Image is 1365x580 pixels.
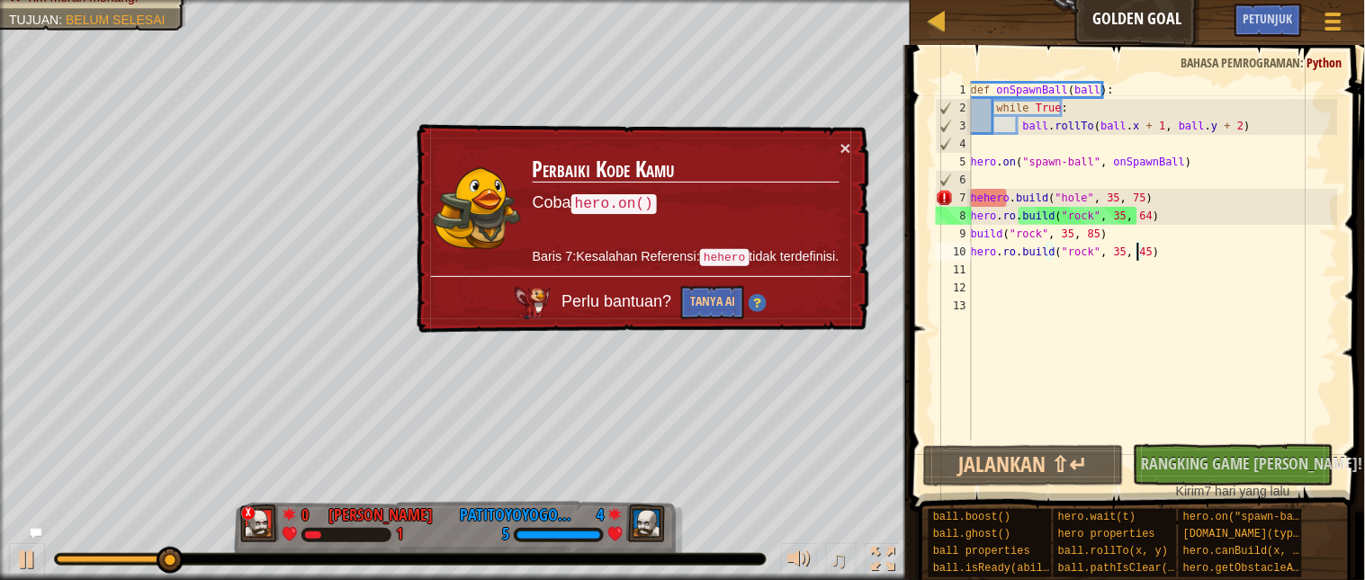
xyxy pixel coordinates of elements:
button: Alihkan layar penuh [866,543,902,580]
button: Jalankan ⇧↵ [923,445,1124,486]
span: : [1301,54,1307,71]
span: ball.ghost() [933,528,1010,540]
span: hero properties [1058,528,1155,540]
div: 7 [936,189,972,207]
button: Ctrl + P: Play [9,543,45,580]
button: × [840,138,851,157]
span: Belum selesai [66,13,166,27]
span: hero.canBuild(x, y) [1183,545,1307,558]
span: [DOMAIN_NAME](type, x, y) [1183,528,1345,540]
div: 6 [937,171,972,189]
img: Hint [749,294,767,312]
div: x [241,506,256,521]
span: hero.on("spawn-ball", f) [1183,511,1339,523]
span: ball.isReady(ability) [933,562,1069,575]
button: ♫ [826,543,857,580]
h3: Perbaiki Kode Kamu [533,157,840,183]
button: Tanya AI [681,286,744,319]
span: hero.wait(t) [1058,511,1136,523]
span: Kirim [1176,484,1205,498]
span: Petunjuk [1244,10,1293,27]
div: 2 [937,99,972,117]
code: hero.on() [571,194,657,214]
span: : [58,13,66,27]
span: ball properties [933,545,1030,558]
img: thang_avatar_frame.png [240,504,280,542]
div: 5 [936,153,972,171]
button: Tampilkan menu permainan [1311,4,1356,46]
div: patitoyoyogo5000+gplus [460,504,577,527]
span: Tujuan [9,13,58,27]
span: Rangking Game [PERSON_NAME]! [1142,452,1363,475]
button: Atur suara [781,543,817,580]
button: Rangking Game [PERSON_NAME]! [1133,444,1334,486]
img: duck_arryn.png [432,166,522,249]
span: ball.boost() [933,511,1010,523]
p: Baris 7:Kesalahan Referensi: tidak terdefinisi. [533,247,840,267]
div: 7 hari yang lalu [1142,482,1325,500]
div: 9 [936,225,972,243]
span: Bahasa pemrograman [1181,54,1301,71]
div: 8 [936,207,972,225]
span: hero.getObstacleAt(x, y) [1183,562,1339,575]
div: 12 [936,279,972,297]
span: ball.pathIsClear(x, y) [1058,562,1200,575]
span: ♫ [830,546,848,573]
code: hehero [700,249,750,266]
div: 11 [936,261,972,279]
div: 10 [936,243,972,261]
div: 3 [937,117,972,135]
img: thang_avatar_frame.png [626,504,666,542]
div: 4 [586,504,604,520]
div: 13 [936,297,972,315]
p: Coba [533,192,840,215]
div: 5 [502,527,509,543]
div: 4 [937,135,972,153]
div: 0 [301,504,319,520]
img: AI [515,287,551,319]
span: ball.rollTo(x, y) [1058,545,1168,558]
div: [PERSON_NAME] [328,504,433,527]
div: 1 [396,527,403,543]
div: 1 [936,81,972,99]
span: Python [1307,54,1343,71]
span: Perlu bantuan? [561,293,676,311]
